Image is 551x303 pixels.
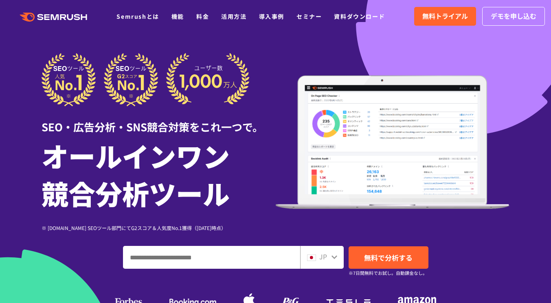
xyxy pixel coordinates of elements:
a: 無料で分析する [349,246,428,269]
span: デモを申し込む [491,11,536,22]
input: ドメイン、キーワードまたはURLを入力してください [123,246,300,268]
span: 無料で分析する [364,252,413,263]
div: SEO・広告分析・SNS競合対策をこれ一つで。 [42,106,276,135]
a: セミナー [296,12,322,20]
div: ※ [DOMAIN_NAME] SEOツール部門にてG2スコア＆人気度No.1獲得（[DATE]時点） [42,224,276,232]
a: 資料ダウンロード [334,12,385,20]
a: 機能 [171,12,184,20]
a: 無料トライアル [414,7,476,26]
small: ※7日間無料でお試し。自動課金なし。 [349,269,427,277]
a: デモを申し込む [482,7,545,26]
h1: オールインワン 競合分析ツール [42,137,276,212]
a: 料金 [196,12,209,20]
a: 活用方法 [221,12,246,20]
span: 無料トライアル [422,11,468,22]
span: JP [319,252,327,261]
a: 導入事例 [259,12,284,20]
a: Semrushとは [116,12,159,20]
